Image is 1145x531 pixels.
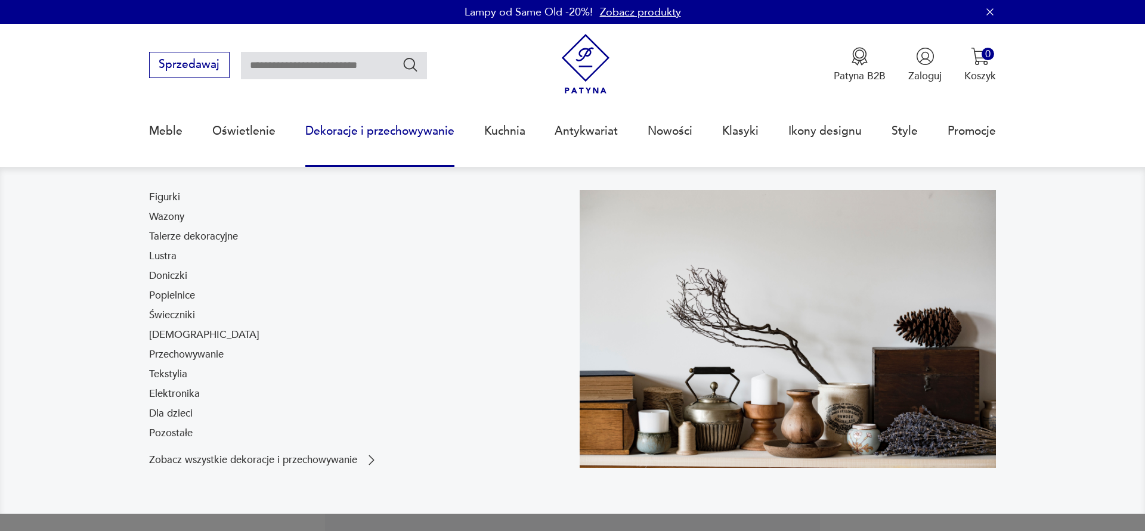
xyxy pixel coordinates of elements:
[402,56,419,73] button: Szukaj
[834,69,886,83] p: Patyna B2B
[149,308,195,322] a: Świeczniki
[149,229,238,244] a: Talerze dekoracyjne
[149,406,193,421] a: Dla dzieci
[555,104,618,159] a: Antykwariat
[834,47,886,83] button: Patyna B2B
[149,328,259,342] a: [DEMOGRAPHIC_DATA]
[982,48,994,60] div: 0
[149,455,357,465] p: Zobacz wszystkie dekoracje i przechowywanie
[149,347,224,362] a: Przechowywanie
[648,104,692,159] a: Nowości
[916,47,934,66] img: Ikonka użytkownika
[212,104,276,159] a: Oświetlenie
[149,104,182,159] a: Meble
[964,69,996,83] p: Koszyk
[305,104,454,159] a: Dekoracje i przechowywanie
[149,387,200,401] a: Elektronika
[971,47,989,66] img: Ikona koszyka
[149,52,230,78] button: Sprzedawaj
[465,5,593,20] p: Lampy od Same Old -20%!
[149,367,187,381] a: Tekstylia
[149,426,193,440] a: Pozostałe
[149,288,195,303] a: Popielnice
[149,210,184,224] a: Wazony
[484,104,525,159] a: Kuchnia
[580,190,996,468] img: cfa44e985ea346226f89ee8969f25989.jpg
[149,453,379,467] a: Zobacz wszystkie dekoracje i przechowywanie
[908,69,942,83] p: Zaloguj
[892,104,918,159] a: Style
[948,104,996,159] a: Promocje
[149,249,177,263] a: Lustra
[788,104,862,159] a: Ikony designu
[149,190,180,204] a: Figurki
[850,47,869,66] img: Ikona medalu
[722,104,759,159] a: Klasyki
[149,269,187,283] a: Doniczki
[600,5,681,20] a: Zobacz produkty
[149,61,230,70] a: Sprzedawaj
[964,47,996,83] button: 0Koszyk
[556,34,616,94] img: Patyna - sklep z meblami i dekoracjami vintage
[834,47,886,83] a: Ikona medaluPatyna B2B
[908,47,942,83] button: Zaloguj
